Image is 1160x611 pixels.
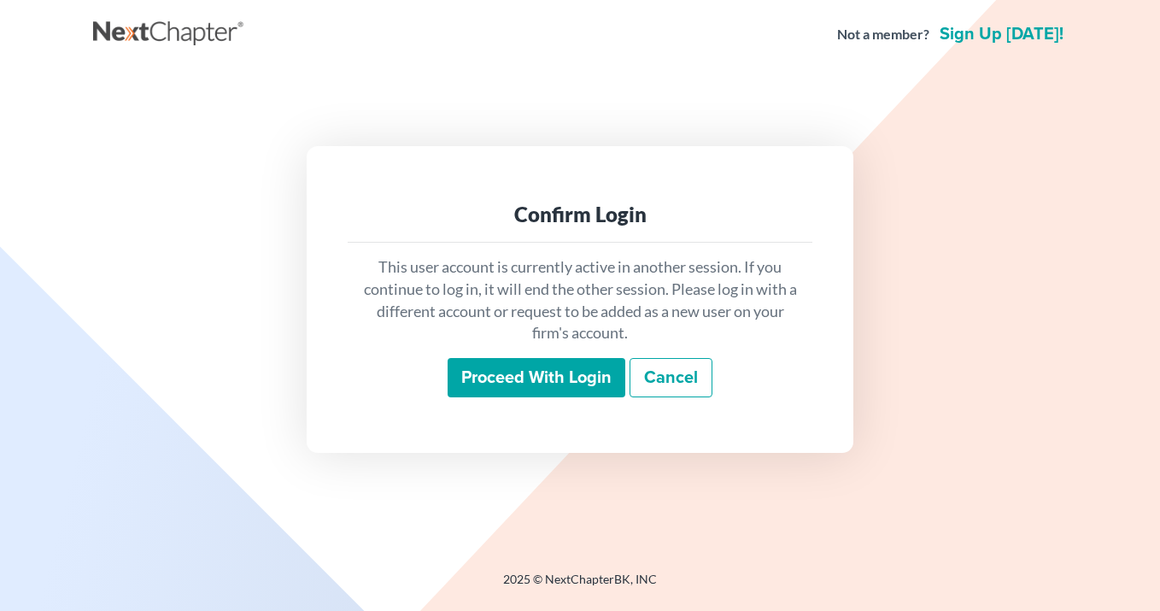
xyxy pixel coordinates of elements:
[361,201,799,228] div: Confirm Login
[93,571,1067,602] div: 2025 © NextChapterBK, INC
[936,26,1067,43] a: Sign up [DATE]!
[361,256,799,344] p: This user account is currently active in another session. If you continue to log in, it will end ...
[448,358,625,397] input: Proceed with login
[837,25,929,44] strong: Not a member?
[630,358,712,397] a: Cancel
